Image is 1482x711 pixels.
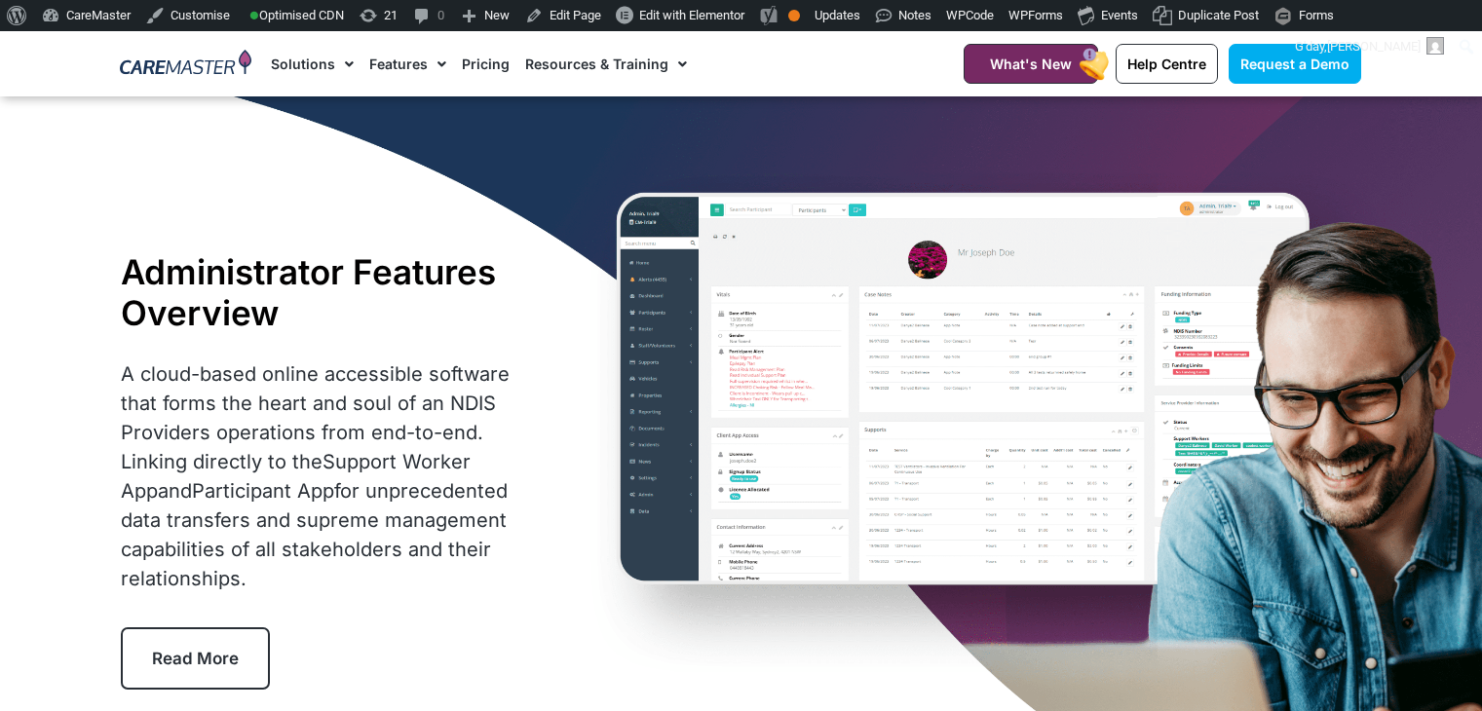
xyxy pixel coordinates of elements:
nav: Menu [271,31,916,96]
img: CareMaster Logo [120,50,251,79]
a: Help Centre [1116,44,1218,84]
span: What's New [990,56,1072,72]
span: Edit with Elementor [639,8,744,22]
span: Help Centre [1127,56,1206,72]
a: G'day, [1288,31,1452,62]
a: Pricing [462,31,510,96]
a: Request a Demo [1229,44,1361,84]
a: Features [369,31,446,96]
a: Solutions [271,31,354,96]
a: Participant App [192,479,334,503]
span: [PERSON_NAME] [1327,39,1421,54]
a: Read More [121,627,270,690]
a: What's New [964,44,1098,84]
a: Resources & Training [525,31,687,96]
span: Request a Demo [1240,56,1349,72]
h1: Administrator Features Overview [121,251,543,333]
span: Read More [152,649,239,668]
span: A cloud-based online accessible software that forms the heart and soul of an NDIS Providers opera... [121,362,510,590]
div: OK [788,10,800,21]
